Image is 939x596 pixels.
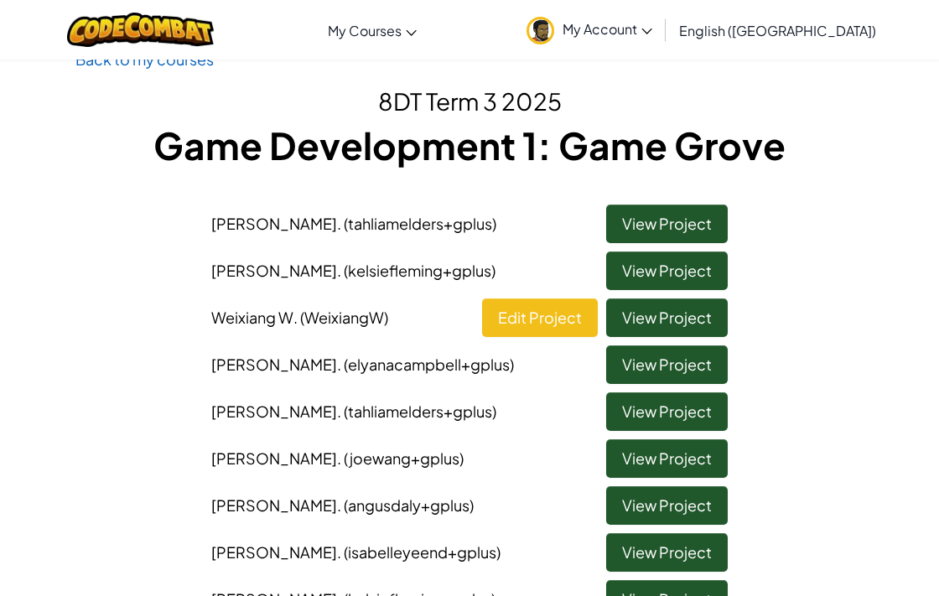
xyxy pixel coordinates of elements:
[211,308,388,327] span: Weixiang W
[606,205,728,243] a: View Project
[211,402,496,421] span: [PERSON_NAME]
[671,8,885,53] a: English ([GEOGRAPHIC_DATA])
[67,13,214,47] img: CodeCombat logo
[606,345,728,384] a: View Project
[211,261,495,280] span: [PERSON_NAME]
[563,20,652,38] span: My Account
[337,495,474,515] span: . (angusdaly+gplus)
[319,8,425,53] a: My Courses
[75,84,864,119] h2: 8DT Term 3 2025
[606,392,728,431] a: View Project
[606,486,728,525] a: View Project
[606,298,728,337] a: View Project
[337,261,495,280] span: . (kelsiefleming+gplus)
[211,355,514,374] span: [PERSON_NAME]
[606,533,728,572] a: View Project
[606,251,728,290] a: View Project
[211,495,474,515] span: [PERSON_NAME]
[211,214,496,233] span: [PERSON_NAME]
[337,542,501,562] span: . (isabelleyeend+gplus)
[337,402,496,421] span: . (tahliamelders+gplus)
[211,448,464,468] span: [PERSON_NAME]
[75,119,864,171] h1: Game Development 1: Game Grove
[606,439,728,478] a: View Project
[518,3,661,56] a: My Account
[482,298,598,337] a: Edit Project
[337,355,514,374] span: . (elyanacampbell+gplus)
[328,22,402,39] span: My Courses
[527,17,554,44] img: avatar
[211,542,501,562] span: [PERSON_NAME]
[337,214,496,233] span: . (tahliamelders+gplus)
[293,308,388,327] span: . (WeixiangW)
[679,22,876,39] span: English ([GEOGRAPHIC_DATA])
[337,448,464,468] span: . (joewang+gplus)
